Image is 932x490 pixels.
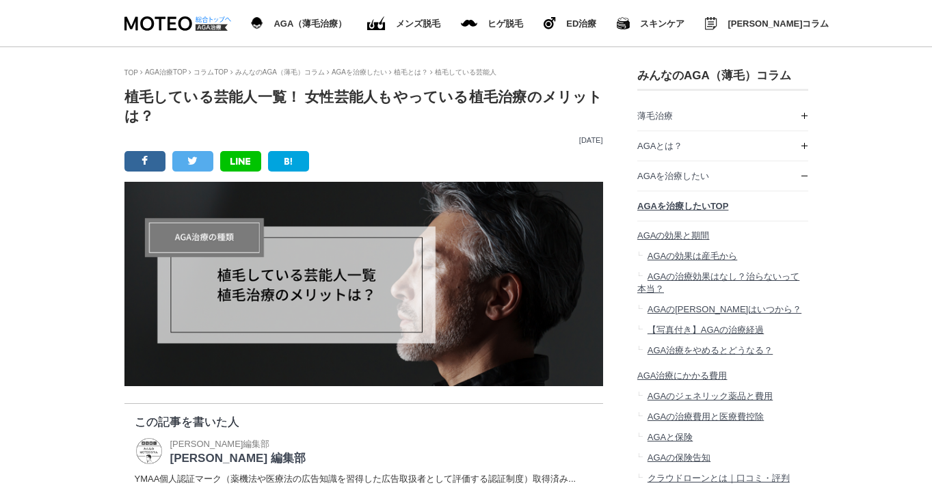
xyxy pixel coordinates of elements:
span: 【写真付き】AGAの治療経過 [647,325,763,335]
a: AGAを治療したい [637,161,808,191]
img: LINE [230,158,250,165]
span: AGAの治療費用と医療費控除 [647,411,763,422]
h1: 植毛している芸能人一覧！ 女性芸能人もやっている植毛治療のメリットは？ [124,87,603,126]
img: MOTEO 編集部 [135,437,163,465]
a: スキンケア [617,14,684,32]
a: AGA治療にかかる費用 [637,361,808,386]
span: ED治療 [566,19,596,28]
span: スキンケア [640,19,684,28]
a: AGAを治療したいTOP [637,191,808,221]
span: メンズ脱毛 [396,19,440,28]
a: AGA治療をやめるとどうなる？ [637,340,808,361]
span: 薄毛治療 [637,111,673,121]
img: ED（勃起不全）治療 [367,16,386,31]
span: AGAの治療効果はなし？治らないって本当？ [637,271,799,294]
a: AGAの治療費用と医療費控除 [637,407,808,427]
img: 植毛している芸能人一覧！ 女性芸能人もやっている植毛治療のメリットは？ [124,182,603,386]
a: AGAの効果は産毛から [637,246,808,267]
img: AGA（薄毛治療） [251,17,264,29]
span: ヒゲ脱毛 [488,19,523,28]
a: MOTEO 編集部 [PERSON_NAME]編集部 [PERSON_NAME] 編集部 [135,437,306,466]
a: 【写真付き】AGAの治療経過 [637,320,808,340]
img: ヒゲ脱毛 [544,17,556,29]
a: コラムTOP [194,68,228,76]
a: AGAの保険告知 [637,448,808,468]
span: AGAを治療したいTOP [637,201,728,211]
a: AGAを治療したい [332,68,387,76]
span: [PERSON_NAME]コラム [728,19,829,28]
a: みんなのAGA（薄毛）コラム [235,68,325,76]
a: ヒゲ脱毛 ED治療 [544,14,596,32]
span: AGA治療にかかる費用 [637,370,727,381]
span: AGAと保険 [647,432,692,442]
a: ED（勃起不全）治療 メンズ脱毛 [367,14,440,33]
span: AGAのジェネリック薬品と費用 [647,391,772,401]
a: AGAの[PERSON_NAME]はいつから？ [637,299,808,320]
p: [DATE] [124,136,603,144]
img: B! [284,158,293,165]
a: 植毛とは？ [394,68,428,76]
span: AGAの効果と期間 [637,230,709,241]
a: AGAと保険 [637,427,808,448]
span: AGAを治療したい [637,171,709,181]
li: 植毛している芸能人 [430,68,496,77]
span: AGAの効果は産毛から [647,251,736,261]
img: 総合トップへ [195,16,232,23]
a: AGAとは？ [637,131,808,161]
p: この記事を書いた人 [135,414,593,430]
img: みんなのMOTEOコラム [705,17,717,30]
span: AGAの[PERSON_NAME]はいつから？ [647,304,801,314]
img: メンズ脱毛 [461,20,477,27]
a: AGA治療TOP [145,68,187,76]
a: AGAの効果と期間 [637,221,808,247]
a: クラウドローンとは｜口コミ・評判 [637,468,808,489]
img: MOTEO AGA [124,16,228,31]
span: AGAとは？ [637,141,682,151]
span: クラウドローンとは｜口コミ・評判 [647,473,789,483]
a: AGAの治療効果はなし？治らないって本当？ [637,267,808,299]
p: [PERSON_NAME] 編集部 [170,450,306,466]
a: AGAのジェネリック薬品と費用 [637,386,808,407]
h3: みんなのAGA（薄毛）コラム [637,68,808,83]
span: [PERSON_NAME]編集部 [170,439,270,449]
a: みんなのMOTEOコラム [PERSON_NAME]コラム [705,14,829,33]
span: AGA（薄毛治療） [274,19,347,28]
span: AGA治療をやめるとどうなる？ [647,345,772,355]
a: 薄毛治療 [637,101,808,131]
dd: YMAA個人認証マーク（薬機法や医療法の広告知識を習得した広告取扱者として評価する認証制度）取得済み... [135,473,593,485]
span: AGAの保険告知 [647,452,710,463]
a: メンズ脱毛 ヒゲ脱毛 [461,16,523,31]
a: AGA（薄毛治療） AGA（薄毛治療） [251,14,347,32]
a: TOP [124,69,138,77]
